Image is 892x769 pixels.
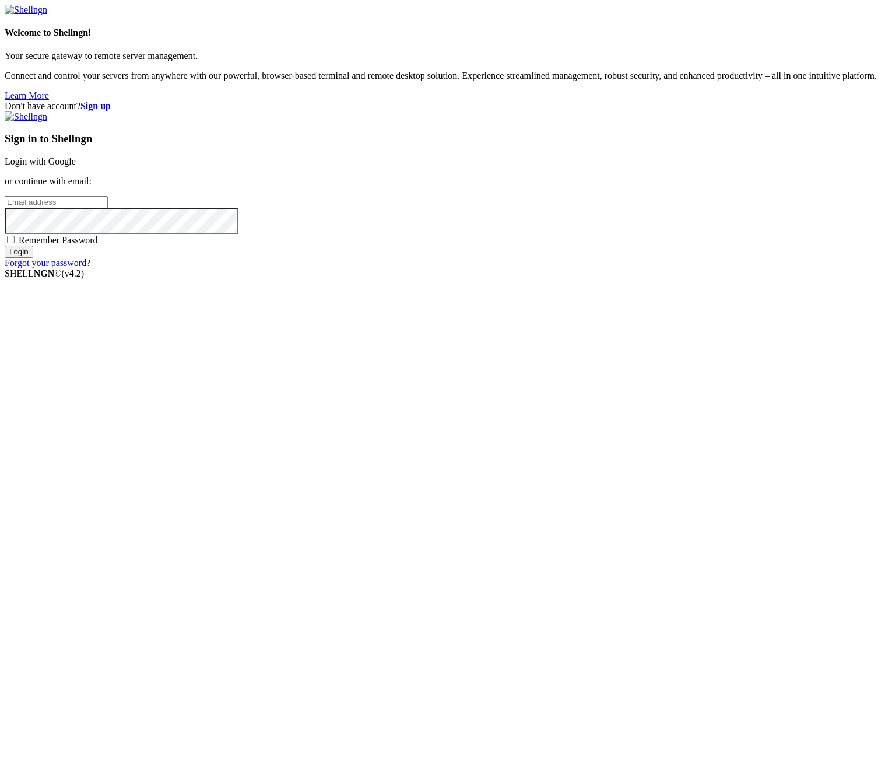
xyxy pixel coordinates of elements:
[5,90,49,100] a: Learn More
[62,268,85,278] span: 4.2.0
[5,111,47,122] img: Shellngn
[5,27,887,38] h4: Welcome to Shellngn!
[5,101,887,111] div: Don't have account?
[5,5,47,15] img: Shellngn
[5,196,108,208] input: Email address
[5,176,887,187] p: or continue with email:
[5,258,90,268] a: Forgot your password?
[5,132,887,145] h3: Sign in to Shellngn
[7,236,15,243] input: Remember Password
[5,268,84,278] span: SHELL ©
[19,235,98,245] span: Remember Password
[5,71,887,81] p: Connect and control your servers from anywhere with our powerful, browser-based terminal and remo...
[80,101,111,111] a: Sign up
[34,268,55,278] b: NGN
[5,51,887,61] p: Your secure gateway to remote server management.
[5,246,33,258] input: Login
[5,156,76,166] a: Login with Google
